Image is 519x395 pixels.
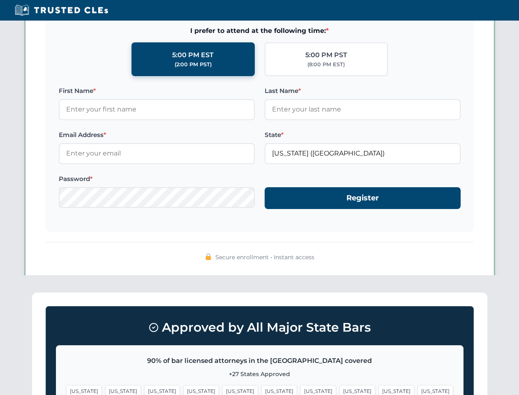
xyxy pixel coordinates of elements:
[59,130,255,140] label: Email Address
[172,50,214,60] div: 5:00 PM EST
[265,99,461,120] input: Enter your last name
[265,187,461,209] button: Register
[305,50,347,60] div: 5:00 PM PST
[175,60,212,69] div: (2:00 PM PST)
[59,26,461,36] span: I prefer to attend at the following time:
[265,86,461,96] label: Last Name
[307,60,345,69] div: (8:00 PM EST)
[59,86,255,96] label: First Name
[56,316,464,339] h3: Approved by All Major State Bars
[265,130,461,140] label: State
[59,174,255,184] label: Password
[66,369,453,379] p: +27 States Approved
[205,253,212,260] img: 🔒
[265,143,461,164] input: Florida (FL)
[12,4,111,16] img: Trusted CLEs
[59,143,255,164] input: Enter your email
[59,99,255,120] input: Enter your first name
[215,253,314,262] span: Secure enrollment • Instant access
[66,355,453,366] p: 90% of bar licensed attorneys in the [GEOGRAPHIC_DATA] covered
